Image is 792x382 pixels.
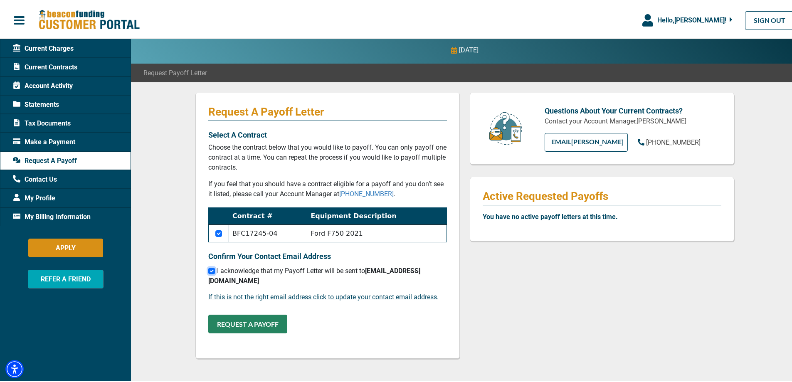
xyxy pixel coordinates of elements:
[143,67,207,76] span: Request Payoff Letter
[5,358,24,377] div: Accessibility Menu
[229,223,307,241] td: BFC17245-04
[483,188,721,201] p: Active Requested Payoffs
[545,104,721,115] p: Questions About Your Current Contracts?
[13,210,91,220] span: My Billing Information
[459,44,479,54] p: [DATE]
[13,79,73,89] span: Account Activity
[13,136,75,145] span: Make a Payment
[208,313,287,332] button: REQUEST A PAYOFF
[13,42,74,52] span: Current Charges
[13,61,77,71] span: Current Contracts
[487,110,524,144] img: customer-service.png
[646,137,701,145] span: [PHONE_NUMBER]
[208,104,447,117] p: Request A Payoff Letter
[545,131,628,150] a: EMAIL[PERSON_NAME]
[208,177,447,197] p: If you feel that you should have a contract eligible for a payoff and you don’t see it listed, pl...
[208,128,447,139] p: Select A Contract
[13,117,71,127] span: Tax Documents
[208,291,439,299] a: If this is not the right email address click to update your contact email address.
[13,173,57,183] span: Contact Us
[307,223,447,241] td: Ford F750 2021
[545,115,721,125] p: Contact your Account Manager, [PERSON_NAME]
[229,206,307,224] th: Contract #
[339,188,394,196] a: [PHONE_NUMBER]
[483,211,618,219] b: You have no active payoff letters at this time.
[13,154,77,164] span: Request A Payoff
[38,8,140,29] img: Beacon Funding Customer Portal Logo
[208,265,420,283] span: I acknowledge that my Payoff Letter will be sent to
[208,141,447,171] p: Choose the contract below that you would like to payoff. You can only payoff one contract at a ti...
[657,15,726,22] span: Hello, [PERSON_NAME] !
[208,249,447,260] p: Confirm Your Contact Email Address
[28,237,103,256] button: APPLY
[13,192,55,202] span: My Profile
[638,136,701,146] a: [PHONE_NUMBER]
[13,98,59,108] span: Statements
[307,206,447,224] th: Equipment Description
[28,268,104,287] button: REFER A FRIEND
